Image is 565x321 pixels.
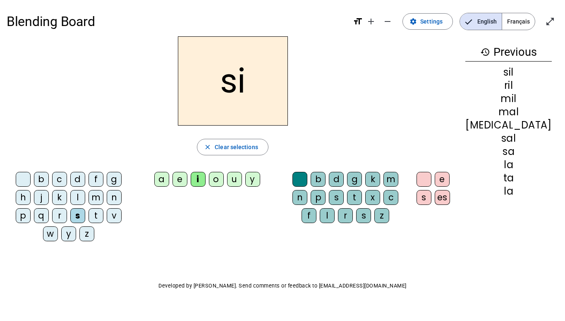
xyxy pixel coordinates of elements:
[191,172,206,187] div: i
[227,172,242,187] div: u
[409,18,417,25] mat-icon: settings
[70,190,85,205] div: l
[7,8,346,35] h1: Blending Board
[302,208,316,223] div: f
[465,107,552,117] div: mal
[542,13,558,30] button: Enter full screen
[215,142,258,152] span: Clear selections
[52,190,67,205] div: k
[465,67,552,77] div: sil
[465,120,552,130] div: [MEDICAL_DATA]
[502,13,535,30] span: Français
[107,208,122,223] div: v
[16,190,31,205] div: h
[465,43,552,62] h3: Previous
[465,173,552,183] div: ta
[383,172,398,187] div: m
[292,190,307,205] div: n
[197,139,268,155] button: Clear selections
[356,208,371,223] div: s
[460,13,502,30] span: English
[338,208,353,223] div: r
[402,13,453,30] button: Settings
[465,160,552,170] div: la
[7,281,558,291] p: Developed by [PERSON_NAME]. Send comments or feedback to [EMAIL_ADDRESS][DOMAIN_NAME]
[366,17,376,26] mat-icon: add
[465,186,552,196] div: la
[52,172,67,187] div: c
[329,190,344,205] div: s
[245,172,260,187] div: y
[61,226,76,241] div: y
[204,143,211,151] mat-icon: close
[365,190,380,205] div: x
[465,147,552,157] div: sa
[89,190,103,205] div: m
[107,190,122,205] div: n
[34,172,49,187] div: b
[435,172,450,187] div: e
[311,190,326,205] div: p
[172,172,187,187] div: e
[480,47,490,57] mat-icon: history
[79,226,94,241] div: z
[107,172,122,187] div: g
[178,36,288,126] h2: si
[353,17,363,26] mat-icon: format_size
[460,13,535,30] mat-button-toggle-group: Language selection
[34,190,49,205] div: j
[70,208,85,223] div: s
[383,17,393,26] mat-icon: remove
[329,172,344,187] div: d
[34,208,49,223] div: q
[465,94,552,104] div: mil
[154,172,169,187] div: a
[379,13,396,30] button: Decrease font size
[52,208,67,223] div: r
[311,172,326,187] div: b
[420,17,443,26] span: Settings
[16,208,31,223] div: p
[70,172,85,187] div: d
[465,133,552,143] div: sal
[545,17,555,26] mat-icon: open_in_full
[320,208,335,223] div: l
[363,13,379,30] button: Increase font size
[89,172,103,187] div: f
[465,81,552,90] div: ril
[43,226,58,241] div: w
[435,190,450,205] div: es
[209,172,224,187] div: o
[89,208,103,223] div: t
[347,190,362,205] div: t
[365,172,380,187] div: k
[383,190,398,205] div: c
[374,208,389,223] div: z
[347,172,362,187] div: g
[417,190,431,205] div: s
